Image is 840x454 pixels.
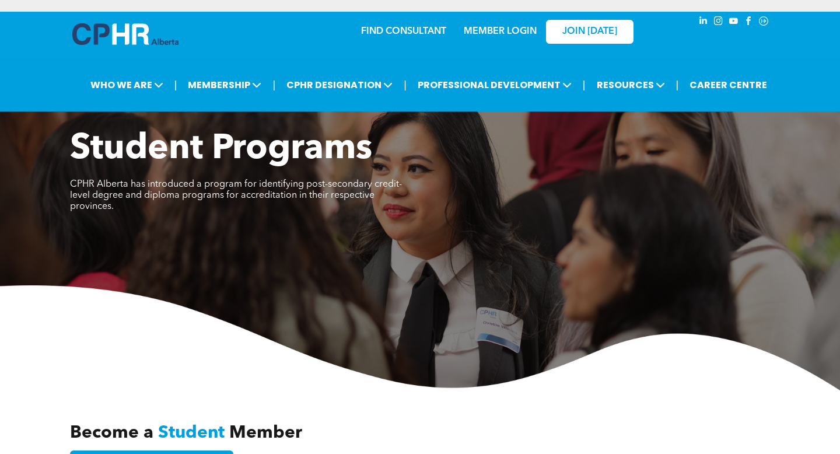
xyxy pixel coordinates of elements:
[229,424,302,442] span: Member
[583,73,586,97] li: |
[562,26,617,37] span: JOIN [DATE]
[361,27,446,36] a: FIND CONSULTANT
[174,73,177,97] li: |
[464,27,537,36] a: MEMBER LOGIN
[757,15,770,30] a: Social network
[72,23,178,45] img: A blue and white logo for cp alberta
[686,74,771,96] a: CAREER CENTRE
[70,132,372,167] span: Student Programs
[158,424,225,442] span: Student
[184,74,265,96] span: MEMBERSHIP
[676,73,679,97] li: |
[87,74,167,96] span: WHO WE ARE
[712,15,724,30] a: instagram
[742,15,755,30] a: facebook
[727,15,740,30] a: youtube
[404,73,407,97] li: |
[272,73,275,97] li: |
[546,20,633,44] a: JOIN [DATE]
[70,180,402,211] span: CPHR Alberta has introduced a program for identifying post-secondary credit-level degree and dipl...
[283,74,396,96] span: CPHR DESIGNATION
[414,74,575,96] span: PROFESSIONAL DEVELOPMENT
[70,424,153,442] span: Become a
[593,74,668,96] span: RESOURCES
[696,15,709,30] a: linkedin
